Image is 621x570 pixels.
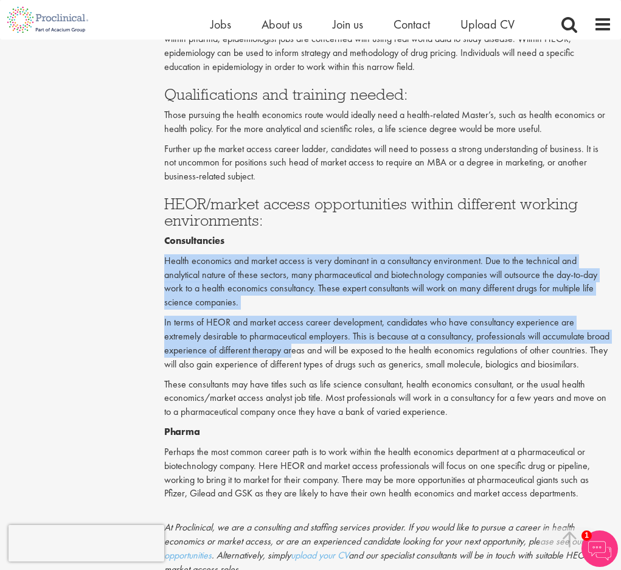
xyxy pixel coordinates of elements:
img: Chatbot [581,530,618,567]
h3: HEOR/market access opportunities within different working environments: [164,196,612,228]
a: Contact [394,16,430,32]
a: Join us [333,16,363,32]
strong: Pharma [164,425,200,438]
p: This is the study of how diseases occur in different age groups, nationalities and ethnicities. A... [164,18,612,74]
p: Further up the market access career ladder, candidates will need to possess a strong understandin... [164,142,612,184]
strong: Consultancies [164,234,224,247]
p: In terms of HEOR and market access career development, candidates who have consultancy experience... [164,316,612,371]
a: Jobs [210,16,231,32]
a: Upload CV [460,16,515,32]
span: 1 [581,530,592,541]
iframe: reCAPTCHA [9,525,164,561]
p: These consultants may have titles such as life science consultant, health economics consultant, o... [164,378,612,420]
a: About us [262,16,302,32]
a: current opportunities [164,535,610,561]
p: Those pursuing the health economics route would ideally need a health-related Master’s, such as h... [164,108,612,136]
a: upload your CV [291,549,349,561]
p: Health economics and market access is very dominant in a consultancy environment. Due to the tech... [164,254,612,310]
h3: Qualifications and training needed: [164,86,612,102]
p: Perhaps the most common career path is to work within the health economics department at a pharma... [164,445,612,501]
